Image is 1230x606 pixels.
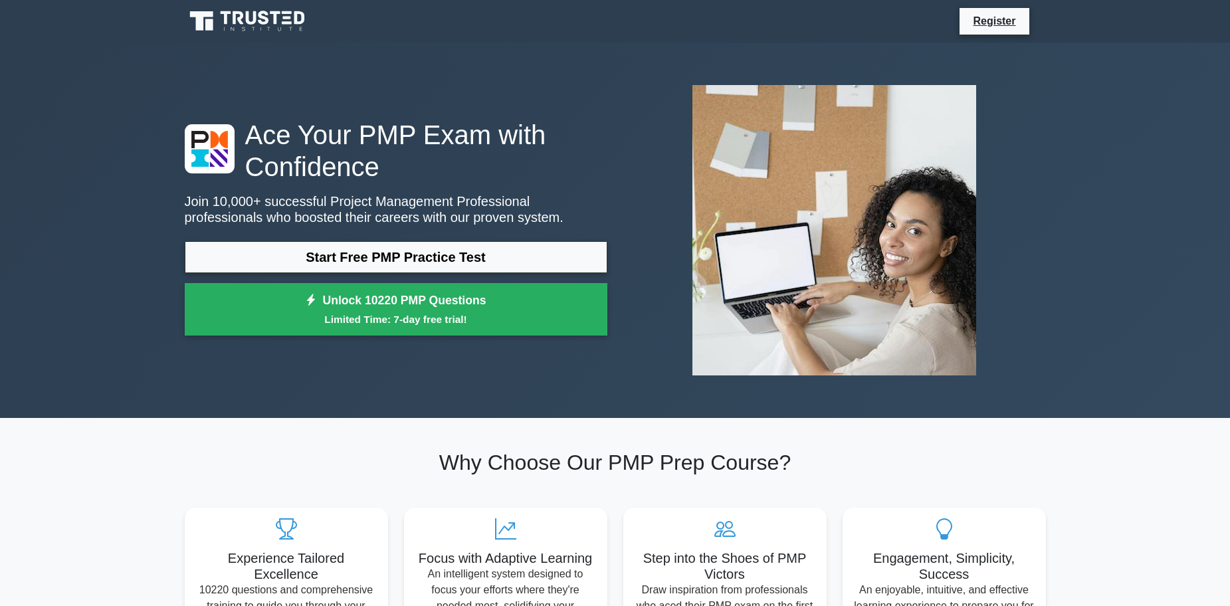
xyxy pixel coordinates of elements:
h5: Engagement, Simplicity, Success [853,550,1035,582]
h5: Focus with Adaptive Learning [415,550,597,566]
h2: Why Choose Our PMP Prep Course? [185,450,1046,475]
h5: Step into the Shoes of PMP Victors [634,550,816,582]
h5: Experience Tailored Excellence [195,550,377,582]
a: Unlock 10220 PMP QuestionsLimited Time: 7-day free trial! [185,283,607,336]
p: Join 10,000+ successful Project Management Professional professionals who boosted their careers w... [185,193,607,225]
a: Start Free PMP Practice Test [185,241,607,273]
a: Register [965,13,1023,29]
h1: Ace Your PMP Exam with Confidence [185,119,607,183]
small: Limited Time: 7-day free trial! [201,312,591,327]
